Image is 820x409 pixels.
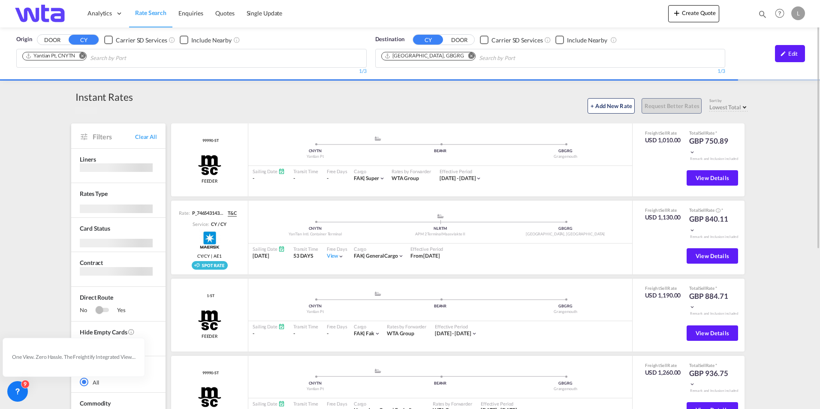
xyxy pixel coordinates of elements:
div: Freight Rate [645,285,681,291]
div: Total Rate [689,362,732,368]
div: L [791,6,805,20]
div: Carrier SD Services [491,36,543,45]
md-checkbox: Checkbox No Ink [480,35,543,44]
div: CNYTN [253,304,378,309]
span: Quotes [215,9,234,17]
div: Effective Period [440,168,482,174]
span: Rate Search [135,9,166,16]
div: Freight Rate [645,362,681,368]
div: Yantian Pt [253,154,378,159]
md-chips-wrap: Chips container. Use arrow keys to select chips. [380,49,564,65]
div: GBGRG [503,304,628,309]
span: No [80,306,96,315]
div: Sort by [709,98,749,104]
span: | [210,253,214,259]
div: Rollable available [192,261,228,270]
div: Freight Rate [645,207,681,213]
img: bf843820205c11f09835497521dffd49.png [13,4,71,23]
div: Effective Period [435,323,477,330]
div: Effective Period [481,400,523,407]
div: Transit Time [293,323,318,330]
div: super [354,175,379,182]
div: Total Rate [689,130,732,136]
div: - [253,175,285,182]
div: 29 Sep 2025 - 14 Oct 2025 [440,175,476,182]
md-radio-button: All [80,378,157,386]
button: Remove [462,52,475,61]
button: Spot Rates are dynamic & can fluctuate with time [714,208,721,214]
span: Analytics [87,9,112,18]
md-icon: icon-chevron-down [689,304,695,310]
md-icon: icon-magnify [758,9,767,19]
div: From 03 Oct 2025 [410,253,440,260]
span: 99990-ST [200,370,218,376]
div: Grangemouth [503,386,628,392]
input: Search by Port [479,51,561,65]
md-icon: icon-chevron-down [374,331,380,337]
span: Lowest Total [709,104,741,111]
div: GBP 750.89 [689,136,732,156]
md-checkbox: Checkbox No Ink [104,35,167,44]
div: general cargo [354,253,398,260]
div: YanTian Intl. Container Terminal [253,232,378,237]
button: View Details [687,170,738,186]
div: CY / CY [209,221,226,227]
md-checkbox: Checkbox No Ink [180,35,232,44]
div: GBGRG [503,226,628,232]
div: fak [354,330,374,337]
md-icon: Unchecked: Search for CY (Container Yard) services for all selected carriers.Checked : Search for... [169,36,175,43]
span: Contract [80,259,103,266]
input: Search by Port [90,51,172,65]
span: Help [772,6,787,21]
div: Card Status [80,224,110,233]
div: BEANR [378,148,503,154]
div: Transit Time [293,168,318,174]
button: + Add New Rate [588,98,635,114]
div: [GEOGRAPHIC_DATA], [GEOGRAPHIC_DATA] [503,232,628,237]
div: Grangemouth [503,154,628,159]
md-icon: icon-chevron-down [689,149,695,155]
div: Total Rate [689,285,732,291]
span: Rate: [179,210,190,217]
div: Total Rate [689,207,732,214]
md-icon: icon-chevron-down [398,253,404,259]
div: WTA Group [392,175,431,182]
div: Contract / Rate Agreement / Tariff / Spot Pricing Reference Number: 99990-ST [200,138,218,144]
div: Effective Period [410,246,443,252]
span: Sell [660,208,667,213]
div: Transit Time [293,246,318,252]
button: CY [69,35,99,45]
span: View Details [696,253,729,259]
md-icon: icon-chevron-down [689,381,695,387]
div: Remark and Inclusion included [684,311,745,316]
span: Enquiries [178,9,203,17]
div: GBP 840.11 [689,214,732,235]
md-icon: assets/icons/custom/ship-fill.svg [373,369,383,373]
div: icon-pencilEdit [775,45,805,62]
div: USD 1,190.00 [645,291,681,300]
div: Rates by Forwarder [433,400,472,407]
span: Sell [699,363,706,368]
span: 99990-ST [200,138,218,144]
span: WTA Group [392,175,419,181]
span: Sell [699,286,706,291]
button: View Details [687,248,738,264]
div: APM 2 Terminal Maasvlakte II [378,232,503,237]
button: Request Better Rates [642,98,702,114]
span: Liners [80,156,96,163]
div: Sailing Date [253,168,285,174]
md-icon: icon-chevron-down [689,227,695,233]
div: Transit Time [293,400,318,407]
div: Contract / Rate Agreement / Tariff / Spot Pricing Reference Number: 99990-ST [200,370,218,376]
md-select: Select: Lowest Total [709,102,749,111]
div: WTA Group [387,330,426,337]
div: Cargo [354,168,385,174]
span: FAK [354,253,366,259]
div: Cargo [354,400,426,407]
div: BEANR [378,304,503,309]
span: Subject to Remarks [714,130,717,135]
span: Single Update [247,9,283,17]
div: Viewicon-chevron-down [327,253,344,260]
span: Sell [660,363,667,368]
